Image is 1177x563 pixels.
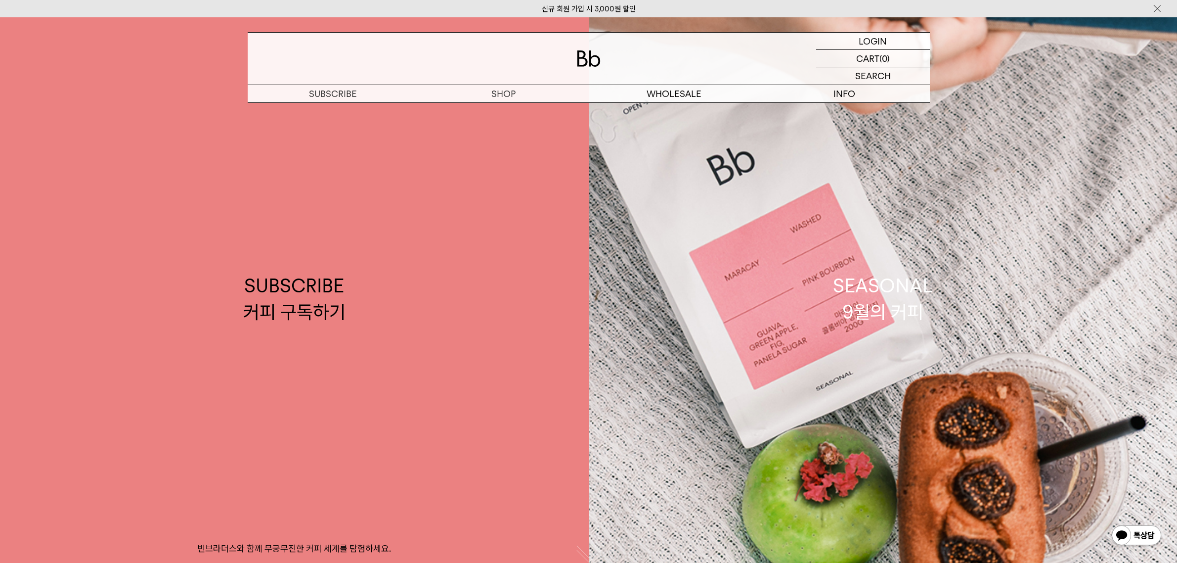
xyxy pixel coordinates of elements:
a: 신규 회원 가입 시 3,000원 할인 [542,4,636,13]
p: LOGIN [859,33,887,49]
p: SEARCH [855,67,891,85]
a: SHOP [418,85,589,102]
p: CART [856,50,879,67]
a: SUBSCRIBE [248,85,418,102]
img: 로고 [577,50,601,67]
div: SUBSCRIBE 커피 구독하기 [243,273,346,325]
a: CART (0) [816,50,930,67]
div: SEASONAL 9월의 커피 [833,273,933,325]
p: WHOLESALE [589,85,759,102]
p: (0) [879,50,890,67]
a: LOGIN [816,33,930,50]
img: 카카오톡 채널 1:1 채팅 버튼 [1111,524,1162,548]
p: INFO [759,85,930,102]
